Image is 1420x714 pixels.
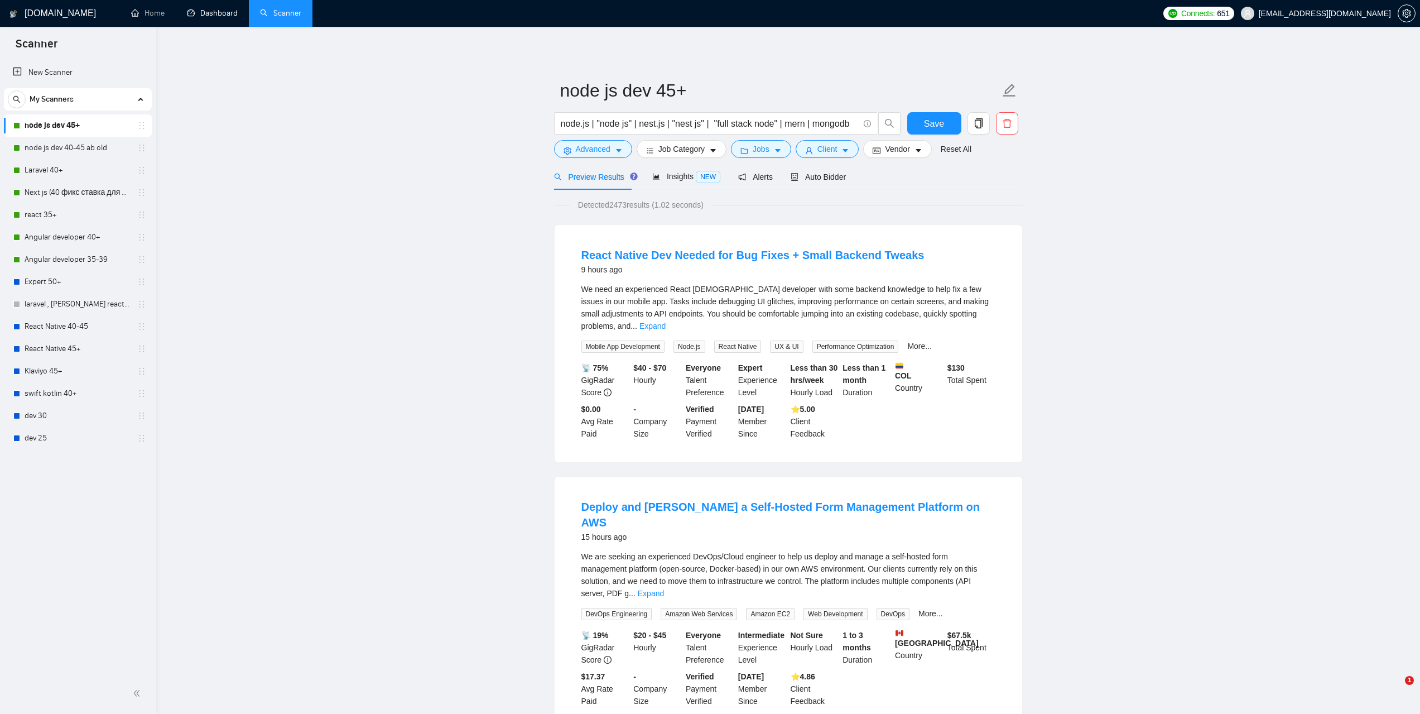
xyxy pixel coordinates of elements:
[914,146,922,155] span: caret-down
[947,631,971,640] b: $ 67.5k
[137,143,146,152] span: holder
[137,411,146,420] span: holder
[581,550,995,600] div: We are seeking an experienced DevOps/Cloud engineer to help us deploy and manage a self-hosted fo...
[683,670,736,707] div: Payment Verified
[895,362,943,380] b: COL
[796,140,859,158] button: userClientcaret-down
[1168,9,1177,18] img: upwork-logo.png
[631,403,683,440] div: Company Size
[803,608,868,620] span: Web Development
[1405,676,1414,685] span: 1
[646,146,654,155] span: bars
[736,629,788,666] div: Experience Level
[893,362,945,399] div: Country
[581,672,605,681] b: $17.37
[840,362,893,399] div: Duration
[791,631,823,640] b: Not Sure
[885,143,909,155] span: Vendor
[736,362,788,399] div: Experience Level
[941,143,971,155] a: Reset All
[805,146,813,155] span: user
[1217,7,1229,20] span: 651
[738,363,763,372] b: Expert
[25,248,131,271] a: Angular developer 35-39
[581,363,609,372] b: 📡 75%
[564,146,571,155] span: setting
[579,362,632,399] div: GigRadar Score
[1398,9,1416,18] a: setting
[673,341,705,353] span: Node.js
[945,629,998,666] div: Total Spent
[137,367,146,376] span: holder
[686,672,714,681] b: Verified
[581,608,652,620] span: DevOps Engineering
[652,172,660,180] span: area-chart
[631,362,683,399] div: Hourly
[945,362,998,399] div: Total Spent
[137,121,146,130] span: holder
[840,629,893,666] div: Duration
[25,114,131,137] a: node js dev 45+
[967,112,990,135] button: copy
[791,363,838,385] b: Less than 30 hrs/week
[907,342,932,351] a: More...
[736,403,788,440] div: Member Since
[137,300,146,309] span: holder
[581,285,989,330] span: We need an experienced React [DEMOGRAPHIC_DATA] developer with some backend knowledge to help fix...
[714,341,762,353] span: React Native
[25,315,131,338] a: React Native 40-45
[738,405,764,414] b: [DATE]
[4,61,152,84] li: New Scanner
[639,322,666,330] a: Expand
[863,140,931,158] button: idcardVendorcaret-down
[554,172,634,181] span: Preview Results
[25,226,131,248] a: Angular developer 40+
[841,146,849,155] span: caret-down
[968,118,989,128] span: copy
[579,670,632,707] div: Avg Rate Paid
[25,405,131,427] a: dev 30
[788,670,841,707] div: Client Feedback
[631,629,683,666] div: Hourly
[25,159,131,181] a: Laravel 40+
[30,88,74,111] span: My Scanners
[260,8,301,18] a: searchScanner
[633,405,636,414] b: -
[25,382,131,405] a: swift kotlin 40+
[996,112,1018,135] button: delete
[131,8,165,18] a: homeHome
[791,172,846,181] span: Auto Bidder
[652,172,720,181] span: Insights
[947,363,965,372] b: $ 130
[683,362,736,399] div: Talent Preference
[638,589,664,598] a: Expand
[683,403,736,440] div: Payment Verified
[1382,676,1409,703] iframe: Intercom live chat
[878,112,901,135] button: search
[8,90,26,108] button: search
[661,608,737,620] span: Amazon Web Services
[581,263,925,276] div: 9 hours ago
[633,363,666,372] b: $40 - $70
[561,117,859,131] input: Search Freelance Jobs...
[791,672,815,681] b: ⭐️ 4.86
[686,405,714,414] b: Verified
[581,249,925,261] a: React Native Dev Needed for Bug Fixes + Small Backend Tweaks
[924,117,944,131] span: Save
[25,271,131,293] a: Expert 50+
[137,210,146,219] span: holder
[1398,9,1415,18] span: setting
[791,405,815,414] b: ⭐️ 5.00
[137,166,146,175] span: holder
[4,88,152,449] li: My Scanners
[738,172,773,181] span: Alerts
[133,688,144,699] span: double-left
[633,672,636,681] b: -
[629,589,636,598] span: ...
[25,293,131,315] a: laravel , [PERSON_NAME] react native (draft)
[788,403,841,440] div: Client Feedback
[770,341,803,353] span: UX & UI
[579,403,632,440] div: Avg Rate Paid
[187,8,238,18] a: dashboardDashboard
[738,173,746,181] span: notification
